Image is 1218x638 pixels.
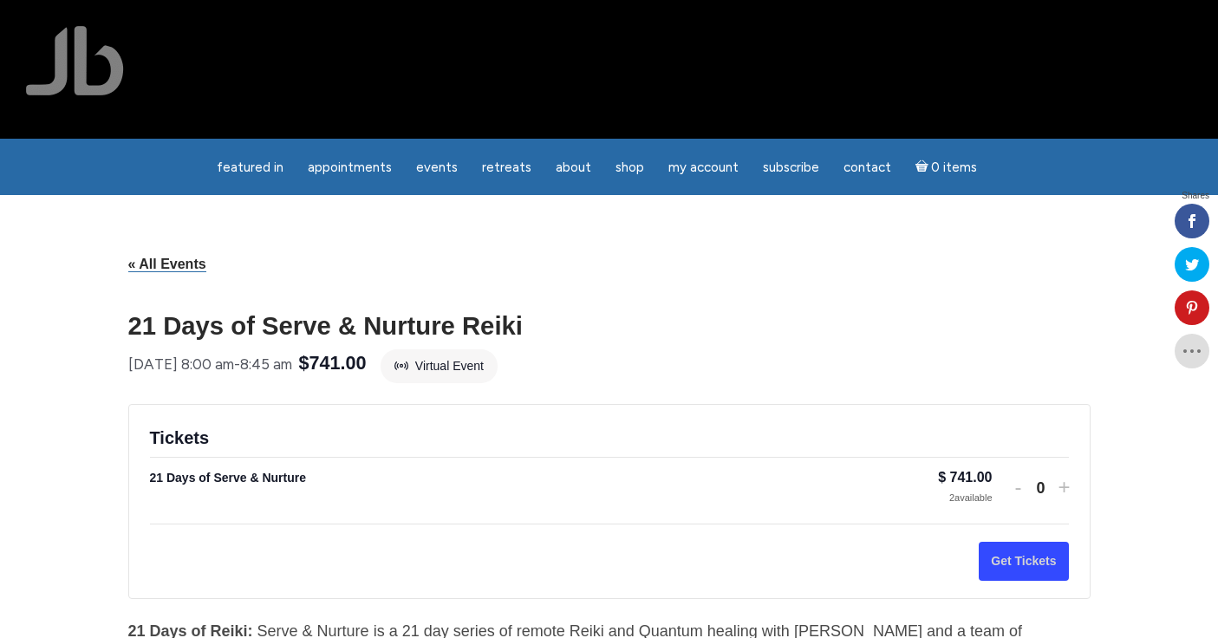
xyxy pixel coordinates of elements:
[668,159,739,175] span: My Account
[206,151,294,185] a: featured in
[616,159,644,175] span: Shop
[128,351,292,378] div: -
[833,151,902,185] a: Contact
[843,159,891,175] span: Contact
[150,426,1069,450] h2: Tickets
[938,470,946,485] span: $
[128,355,234,373] span: [DATE] 8:00 am
[1182,192,1209,200] span: Shares
[658,151,749,185] a: My Account
[949,492,954,503] span: 2
[217,159,283,175] span: featured in
[472,151,542,185] a: Retreats
[938,491,992,505] div: available
[128,257,206,272] a: « All Events
[605,151,655,185] a: Shop
[26,26,124,95] img: Jamie Butler. The Everyday Medium
[308,159,392,175] span: Appointments
[416,159,458,175] span: Events
[905,149,988,185] a: Cart0 items
[545,151,602,185] a: About
[406,151,468,185] a: Events
[128,313,1091,338] h1: 21 Days of Serve & Nurture Reiki
[915,159,932,175] i: Cart
[150,468,939,488] div: 21 Days of Serve & Nurture
[482,159,531,175] span: Retreats
[931,161,977,174] span: 0 items
[1058,475,1069,499] button: +
[299,348,367,379] span: $741.00
[1013,475,1024,499] button: -
[950,470,993,485] span: 741.00
[297,151,402,185] a: Appointments
[240,355,292,373] span: 8:45 am
[556,159,591,175] span: About
[381,349,498,383] div: Virtual Event
[979,542,1068,581] button: Get Tickets
[752,151,830,185] a: Subscribe
[763,159,819,175] span: Subscribe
